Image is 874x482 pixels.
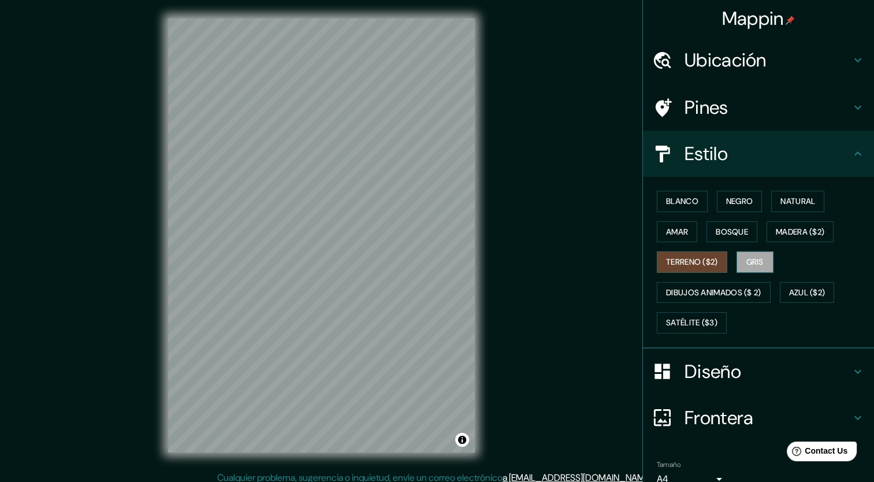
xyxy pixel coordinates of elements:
[722,6,784,31] font: Mappin
[666,194,698,209] font: Blanco
[706,221,757,243] button: Bosque
[657,191,708,212] button: Blanco
[666,255,718,269] font: Terreno ($2)
[685,142,851,165] h4: Estilo
[771,437,861,469] iframe: Help widget launcher
[776,225,824,239] font: Madera ($2)
[666,225,688,239] font: Amar
[717,191,763,212] button: Negro
[455,433,469,447] button: Alternar atribución
[657,251,727,273] button: Terreno ($2)
[767,221,834,243] button: Madera ($2)
[657,312,727,333] button: Satélite ($3)
[685,49,851,72] h4: Ubicación
[657,282,771,303] button: Dibujos animados ($ 2)
[771,191,824,212] button: Natural
[643,37,874,83] div: Ubicación
[643,348,874,395] div: Diseño
[657,459,680,469] label: Tamaño
[789,286,825,300] font: Azul ($2)
[780,194,815,209] font: Natural
[746,255,764,269] font: Gris
[716,225,748,239] font: Bosque
[666,286,761,300] font: Dibujos animados ($ 2)
[643,131,874,177] div: Estilo
[726,194,753,209] font: Negro
[168,18,475,453] canvas: Mapa
[786,16,795,25] img: pin-icon.png
[643,395,874,441] div: Frontera
[685,406,851,429] h4: Frontera
[737,251,773,273] button: Gris
[685,360,851,383] h4: Diseño
[643,84,874,131] div: Pines
[657,221,697,243] button: Amar
[666,316,717,330] font: Satélite ($3)
[780,282,835,303] button: Azul ($2)
[685,96,851,119] h4: Pines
